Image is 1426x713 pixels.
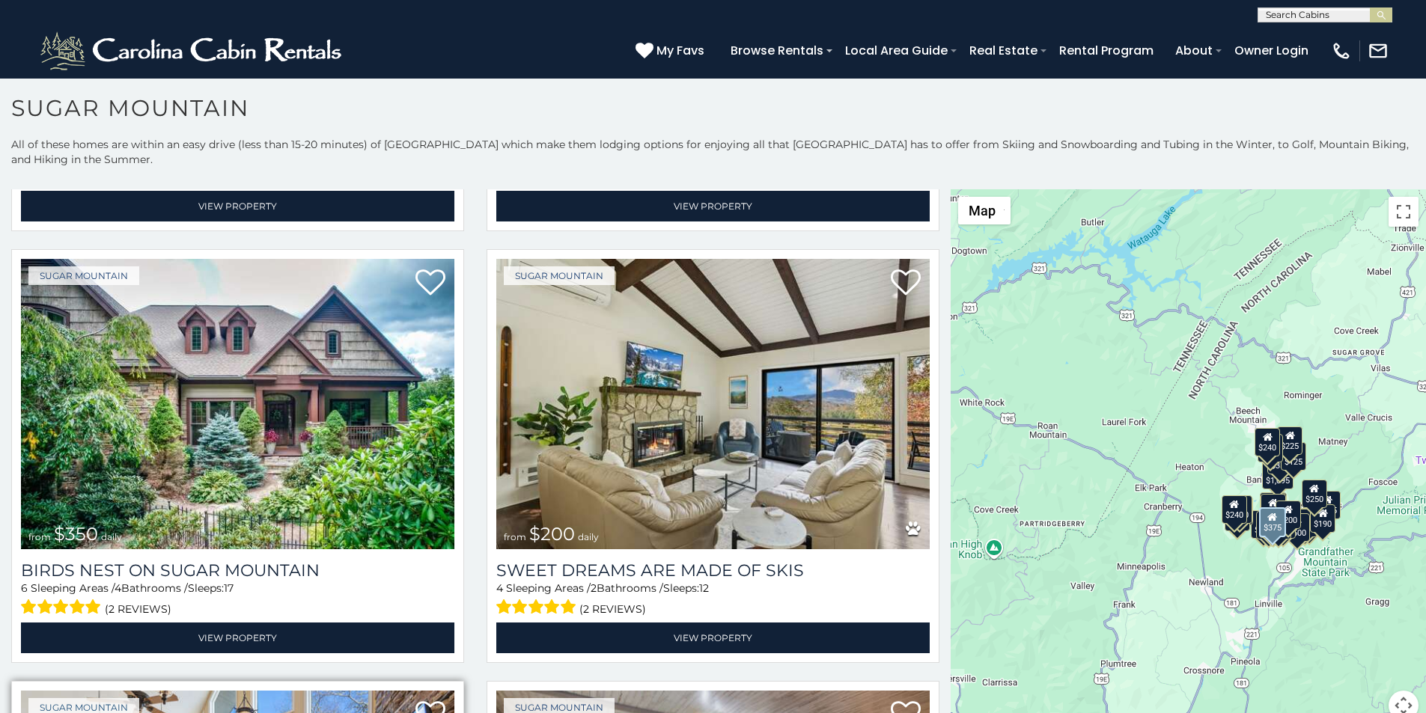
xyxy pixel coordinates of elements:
a: Add to favorites [415,268,445,299]
a: Owner Login [1227,37,1316,64]
span: 4 [496,581,503,595]
div: $300 [1261,494,1286,522]
a: Birds Nest On Sugar Mountain from $350 daily [21,259,454,549]
img: Sweet Dreams Are Made Of Skis [496,259,930,549]
img: mail-regular-white.png [1368,40,1389,61]
span: $200 [529,523,575,545]
span: 6 [21,581,28,595]
span: 4 [115,581,121,595]
a: About [1168,37,1220,64]
button: Toggle fullscreen view [1389,197,1419,227]
div: $155 [1257,511,1282,539]
img: White-1-2.png [37,28,348,73]
a: Browse Rentals [723,37,831,64]
a: View Property [21,622,454,653]
div: $240 [1255,428,1281,456]
div: $240 [1222,495,1247,524]
div: $155 [1315,491,1341,519]
div: Sleeping Areas / Bathrooms / Sleeps: [496,581,930,619]
span: (2 reviews) [579,599,646,619]
div: Sleeping Areas / Bathrooms / Sleeps: [21,581,454,619]
div: $250 [1302,480,1327,508]
div: $190 [1260,492,1285,521]
a: Real Estate [962,37,1045,64]
button: Change map style [958,197,1011,224]
span: (2 reviews) [105,599,171,619]
div: $200 [1276,501,1301,529]
span: daily [101,531,122,542]
a: Birds Nest On Sugar Mountain [21,560,454,581]
span: 17 [224,581,234,595]
a: View Property [496,191,930,221]
img: Birds Nest On Sugar Mountain [21,259,454,549]
a: Sweet Dreams Are Made Of Skis from $200 daily [496,259,930,549]
a: Local Area Guide [838,37,955,64]
div: $375 [1259,507,1286,537]
div: $225 [1278,426,1303,455]
a: Sugar Mountain [28,266,139,285]
div: $1,095 [1262,461,1294,489]
img: phone-regular-white.png [1331,40,1352,61]
span: from [28,531,51,542]
a: View Property [496,622,930,653]
a: Sugar Mountain [504,266,615,285]
span: $350 [54,523,98,545]
span: Map [969,203,996,218]
a: Sweet Dreams Are Made Of Skis [496,560,930,581]
div: $195 [1292,509,1317,537]
a: View Property [21,191,454,221]
div: $190 [1311,504,1336,533]
a: Rental Program [1052,37,1161,64]
span: daily [578,531,599,542]
span: 12 [699,581,709,595]
span: 2 [591,581,597,595]
a: My Favs [636,41,708,61]
div: $125 [1281,442,1306,471]
span: from [504,531,526,542]
a: Add to favorites [891,268,921,299]
span: My Favs [656,41,704,60]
